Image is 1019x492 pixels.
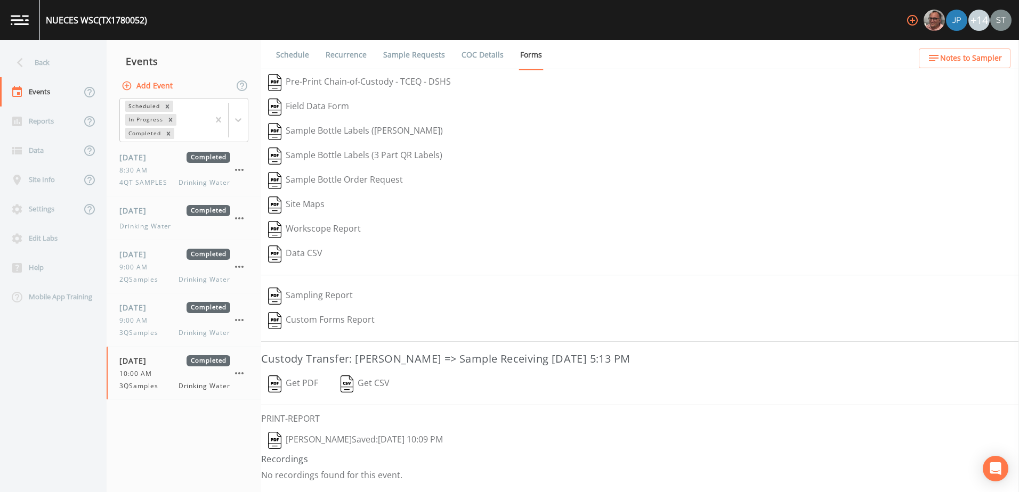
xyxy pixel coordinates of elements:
img: e2d790fa78825a4bb76dcb6ab311d44c [924,10,945,31]
span: [DATE] [119,205,154,216]
span: Drinking Water [119,222,171,231]
a: [DATE]Completed8:30 AM4QT SAMPLESDrinking Water [107,143,261,196]
h3: Custody Transfer: [PERSON_NAME] => Sample Receiving [DATE] 5:13 PM [261,350,1019,367]
button: Sample Bottle Labels (3 Part QR Labels) [261,144,449,168]
img: svg%3e [268,99,281,116]
span: 4QT SAMPLES [119,178,174,187]
a: Recurrence [324,40,368,70]
img: 41241ef155101aa6d92a04480b0d0000 [946,10,967,31]
p: No recordings found for this event. [261,470,1019,480]
button: Get CSV [333,372,397,396]
a: [DATE]Completed9:00 AM3QSamplesDrinking Water [107,293,261,347]
button: Get PDF [261,372,325,396]
a: [DATE]Completed9:00 AM2QSamplesDrinking Water [107,240,261,293]
div: Completed [125,128,163,139]
button: Notes to Sampler [919,48,1010,68]
img: logo [11,15,29,25]
img: svg%3e [268,172,281,189]
img: svg%3e [268,196,281,214]
img: svg%3e [268,147,281,165]
span: Drinking Water [179,381,230,391]
span: 8:30 AM [119,166,154,175]
div: Remove In Progress [165,114,176,125]
span: Drinking Water [179,328,230,338]
div: Mike Franklin [923,10,945,31]
span: Completed [187,205,230,216]
button: Site Maps [261,193,331,217]
a: Schedule [274,40,311,70]
a: Forms [519,40,544,70]
span: Drinking Water [179,275,230,284]
div: Remove Scheduled [161,101,173,112]
button: Field Data Form [261,95,356,119]
img: svg%3e [268,432,281,449]
span: 9:00 AM [119,263,154,272]
a: [DATE]Completed10:00 AM3QSamplesDrinking Water [107,347,261,400]
img: svg%3e [341,375,354,392]
button: [PERSON_NAME]Saved:[DATE] 10:09 PM [261,428,450,453]
span: Drinking Water [179,178,230,187]
span: [DATE] [119,302,154,313]
span: 9:00 AM [119,316,154,325]
h4: Recordings [261,453,1019,465]
span: Completed [187,302,230,313]
button: Data CSV [261,242,329,266]
img: svg%3e [268,245,281,263]
a: COC Details [460,40,505,70]
span: 3QSamples [119,381,165,391]
span: Completed [187,249,230,260]
button: Sample Bottle Labels ([PERSON_NAME]) [261,119,450,144]
img: svg%3e [268,375,281,392]
span: [DATE] [119,249,154,260]
button: Custom Forms Report [261,308,382,333]
a: Sample Requests [382,40,447,70]
div: Scheduled [125,101,161,112]
img: 8315ae1e0460c39f28dd315f8b59d613 [990,10,1012,31]
img: svg%3e [268,123,281,140]
button: Add Event [119,76,177,96]
button: Pre-Print Chain-of-Custody - TCEQ - DSHS [261,70,458,95]
span: 2QSamples [119,275,165,284]
a: [DATE]CompletedDrinking Water [107,196,261,240]
span: 3QSamples [119,328,165,338]
span: [DATE] [119,152,154,163]
div: NUECES WSC (TX1780052) [46,14,147,27]
div: +14 [968,10,990,31]
span: Completed [187,152,230,163]
span: 10:00 AM [119,369,158,379]
button: Sample Bottle Order Request [261,168,410,193]
div: Joshua gere Paul [945,10,968,31]
div: Open Intercom Messenger [983,456,1008,481]
img: svg%3e [268,74,281,91]
div: In Progress [125,114,165,125]
img: svg%3e [268,288,281,305]
button: Workscope Report [261,217,368,242]
button: Sampling Report [261,284,360,308]
img: svg%3e [268,221,281,238]
span: Notes to Sampler [940,52,1002,65]
span: Completed [187,355,230,366]
img: svg%3e [268,312,281,329]
div: Events [107,48,261,75]
h6: PRINT-REPORT [261,414,1019,424]
span: [DATE] [119,355,154,366]
div: Remove Completed [163,128,174,139]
